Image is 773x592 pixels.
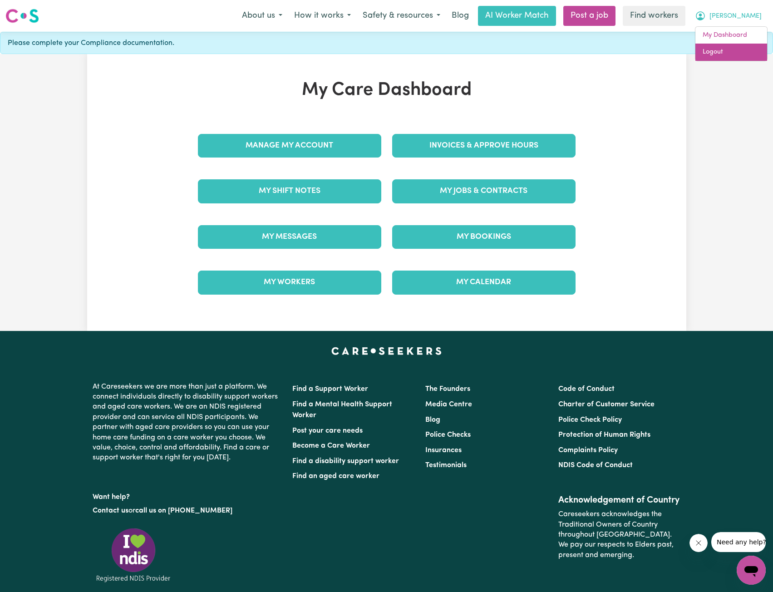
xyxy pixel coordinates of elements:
a: Invoices & Approve Hours [392,134,576,158]
a: Find a Mental Health Support Worker [292,401,392,419]
iframe: Message from company [711,532,766,552]
a: My Bookings [392,225,576,249]
a: My Shift Notes [198,179,381,203]
a: Insurances [425,447,462,454]
a: NDIS Code of Conduct [558,462,633,469]
p: Want help? [93,488,281,502]
a: AI Worker Match [478,6,556,26]
a: My Workers [198,271,381,294]
a: My Messages [198,225,381,249]
h2: Acknowledgement of Country [558,495,680,506]
a: Protection of Human Rights [558,431,650,439]
a: Manage My Account [198,134,381,158]
a: Logout [695,44,767,61]
a: Find a disability support worker [292,458,399,465]
a: My Jobs & Contracts [392,179,576,203]
a: Charter of Customer Service [558,401,655,408]
a: Police Check Policy [558,416,622,424]
a: The Founders [425,385,470,393]
a: Post your care needs [292,427,363,434]
button: Safety & resources [357,6,446,25]
a: My Dashboard [695,27,767,44]
span: Need any help? [5,6,55,14]
a: Find workers [623,6,685,26]
a: Blog [446,6,474,26]
a: My Calendar [392,271,576,294]
div: My Account [695,26,768,61]
iframe: Button to launch messaging window [737,556,766,585]
span: [PERSON_NAME] [709,11,762,21]
img: Careseekers logo [5,8,39,24]
iframe: Close message [689,534,708,552]
a: Media Centre [425,401,472,408]
img: Registered NDIS provider [93,527,174,583]
span: Please complete your Compliance documentation. [8,38,174,49]
a: Find a Support Worker [292,385,368,393]
a: Police Checks [425,431,471,439]
button: My Account [689,6,768,25]
p: or [93,502,281,519]
a: Code of Conduct [558,385,615,393]
a: Testimonials [425,462,467,469]
button: How it works [288,6,357,25]
a: Careseekers logo [5,5,39,26]
p: Careseekers acknowledges the Traditional Owners of Country throughout [GEOGRAPHIC_DATA]. We pay o... [558,506,680,564]
a: Complaints Policy [558,447,618,454]
h1: My Care Dashboard [192,79,581,101]
a: Find an aged care worker [292,473,379,480]
button: About us [236,6,288,25]
a: Become a Care Worker [292,442,370,449]
p: At Careseekers we are more than just a platform. We connect individuals directly to disability su... [93,378,281,467]
a: Contact us [93,507,128,514]
a: Careseekers home page [331,347,442,355]
a: Post a job [563,6,615,26]
a: call us on [PHONE_NUMBER] [135,507,232,514]
a: Blog [425,416,440,424]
